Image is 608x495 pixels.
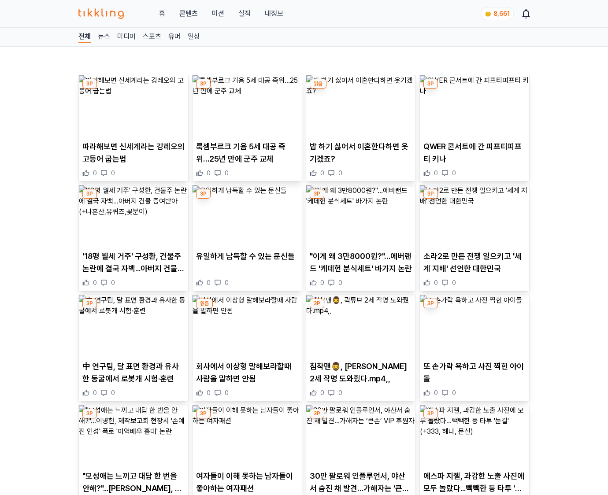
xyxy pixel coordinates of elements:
img: 침착맨🧔‍♂️, 곽튜브 2세 작명 도와줬다.mp4,, [306,295,415,357]
span: 0 [207,278,211,287]
div: 3P [82,299,97,308]
img: 티끌링 [78,8,124,19]
a: 뉴스 [98,31,110,43]
div: 읽음 밥 하기 싫어서 이혼한다하면 웃기겠죠? 밥 하기 싫어서 이혼한다하면 웃기겠죠? 0 0 [306,75,416,181]
a: 일상 [188,31,200,43]
span: 0 [111,278,115,287]
div: 3P "이게 왜 3만8000원?"…에버랜드 '케데헌 분식세트' 바가지 논란 "이게 왜 3만8000원?"…에버랜드 '케데헌 분식세트' 바가지 논란 0 0 [306,185,416,292]
img: 회사에서 이상형 말해보라할때 사람을 말하면 안됨 [193,295,302,357]
a: 스포츠 [143,31,161,43]
div: 3P 中 연구팀, 달 표면 환경과 유사한 동굴에서 로봇개 시험·훈련 中 연구팀, 달 표면 환경과 유사한 동굴에서 로봇개 시험·훈련 0 0 [78,295,189,401]
a: 홈 [159,8,165,19]
a: 전체 [78,31,91,43]
div: 읽음 회사에서 이상형 말해보라할때 사람을 말하면 안됨 회사에서 이상형 말해보라할때 사람을 말하면 안됨 0 0 [192,295,302,401]
span: 0 [93,169,97,177]
a: 유머 [168,31,181,43]
span: 0 [93,278,97,287]
span: 0 [225,388,229,397]
div: 3P [196,189,211,199]
span: 0 [111,388,115,397]
span: 0 [434,169,438,177]
a: coin 8,661 [481,7,512,20]
div: 3P 유일하게 납득할 수 있는 문신들 유일하게 납득할 수 있는 문신들 0 0 [192,185,302,292]
span: 0 [111,169,115,177]
div: 3P 또 손가락 욕하고 사진 찍힌 아이돌 또 손가락 욕하고 사진 찍힌 아이돌 0 0 [419,295,530,401]
img: 유일하게 납득할 수 있는 문신들 [193,185,302,247]
p: '18평 월세 거주' 구성환, 건물주 논란에 결국 자백...아버지 건물 증여받아(+[PERSON_NAME],[PERSON_NAME],[PERSON_NAME]) [82,250,185,275]
div: 3P '18평 월세 거주' 구성환, 건물주 논란에 결국 자백...아버지 건물 증여받아(+나혼산,유퀴즈,꽃분이) '18평 월세 거주' 구성환, 건물주 논란에 결국 자백...아버... [78,185,189,292]
div: 3P 소라2로 만든 전쟁 일으키고 '세계 지배' 선언한 대한민국 소라2로 만든 전쟁 일으키고 '세계 지배' 선언한 대한민국 0 0 [419,185,530,292]
p: 소라2로 만든 전쟁 일으키고 '세계 지배' 선언한 대한민국 [423,250,526,275]
div: 3P [423,189,438,199]
div: 3P [423,79,438,89]
a: 콘텐츠 [179,8,198,19]
div: 3P 따라해보면 신세계라는 강레오의 고등어 굽는법 따라해보면 신세계라는 강레오의 고등어 굽는법 0 0 [78,75,189,181]
img: 룩셈부르크 기욤 5세 대공 즉위…25년 만에 군주 교체 [193,75,302,137]
p: 여자들이 이해 못하는 남자들이 좋아하는 여자패션 [196,470,298,495]
p: 30만 팔로워 인플루언서, 야산서 숨진 채 발견…가해자는 ‘큰손’ VIP 후원자 [310,470,412,495]
span: 0 [338,169,342,177]
p: 회사에서 이상형 말해보라할때 사람을 말하면 안됨 [196,360,298,385]
img: 中 연구팀, 달 표면 환경과 유사한 동굴에서 로봇개 시험·훈련 [79,295,188,357]
div: 3P 침착맨🧔‍♂️, 곽튜브 2세 작명 도와줬다.mp4,, 침착맨🧔‍♂️, [PERSON_NAME] 2세 작명 도와줬다.mp4,, 0 0 [306,295,416,401]
p: 따라해보면 신세계라는 강레오의 고등어 굽는법 [82,140,185,165]
div: 3P 룩셈부르크 기욤 5세 대공 즉위…25년 만에 군주 교체 룩셈부르크 기욤 5세 대공 즉위…25년 만에 군주 교체 0 0 [192,75,302,181]
span: 0 [452,278,456,287]
img: 소라2로 만든 전쟁 일으키고 '세계 지배' 선언한 대한민국 [420,185,529,247]
span: 8,661 [493,10,510,17]
p: 침착맨🧔‍♂️, [PERSON_NAME] 2세 작명 도와줬다.mp4,, [310,360,412,385]
div: 3P [82,189,97,199]
img: 여자들이 이해 못하는 남자들이 좋아하는 여자패션 [193,405,302,467]
img: "모성애는 느끼고 대답 한 번을 안해?"...이병헌, 제작보고회 현장서 '손예진 인성' 폭로 '아역배우 홀대' 논란 [79,405,188,467]
p: "모성애는 느끼고 대답 한 번을 안해?"...[PERSON_NAME], 제작보고회 현장서 '손예진 인성' 폭로 '아역배우 [PERSON_NAME]' 논란 [82,470,185,495]
img: 에스파 지젤, 과감한 노출 사진에 모두 놀랐다...빽빽한 등 타투 '눈길' (+333, 헤나, 문신) [420,405,529,467]
img: 또 손가락 욕하고 사진 찍힌 아이돌 [420,295,529,357]
div: 3P [310,299,324,308]
p: 룩셈부르크 기욤 5세 대공 즉위…25년 만에 군주 교체 [196,140,298,165]
img: 30만 팔로워 인플루언서, 야산서 숨진 채 발견…가해자는 ‘큰손’ VIP 후원자 [306,405,415,467]
p: 유일하게 납득할 수 있는 문신들 [196,250,298,262]
span: 0 [434,388,438,397]
span: 0 [225,169,229,177]
span: 0 [338,278,342,287]
a: 내정보 [265,8,283,19]
button: 미션 [212,8,224,19]
span: 0 [338,388,342,397]
span: 0 [207,388,211,397]
div: 읽음 [196,299,213,308]
span: 0 [320,169,324,177]
div: 읽음 [310,79,326,89]
span: 0 [225,278,229,287]
span: 0 [320,388,324,397]
a: 실적 [238,8,251,19]
p: 에스파 지젤, 과감한 노출 사진에 모두 놀랐다...빽빽한 등 타투 '눈길' (+333, [PERSON_NAME], 문신) [423,470,526,495]
div: 3P [310,409,324,418]
span: 0 [207,169,211,177]
p: "이게 왜 3만8000원?"…에버랜드 '케데헌 분식세트' 바가지 논란 [310,250,412,275]
div: 3P [82,409,97,418]
img: coin [485,11,492,18]
span: 0 [452,388,456,397]
img: QWER 콘서트에 간 피프티피프티 키나 [420,75,529,137]
div: 3P [423,409,438,418]
div: 3P [196,79,211,89]
div: 3P [423,299,438,308]
div: 3P [82,79,97,89]
img: 밥 하기 싫어서 이혼한다하면 웃기겠죠? [306,75,415,137]
p: 밥 하기 싫어서 이혼한다하면 웃기겠죠? [310,140,412,165]
span: 0 [434,278,438,287]
img: 따라해보면 신세계라는 강레오의 고등어 굽는법 [79,75,188,137]
img: '18평 월세 거주' 구성환, 건물주 논란에 결국 자백...아버지 건물 증여받아(+나혼산,유퀴즈,꽃분이) [79,185,188,247]
span: 0 [320,278,324,287]
span: 0 [452,169,456,177]
div: 3P QWER 콘서트에 간 피프티피프티 키나 QWER 콘서트에 간 피프티피프티 키나 0 0 [419,75,530,181]
div: 3P [196,409,211,418]
a: 미디어 [117,31,136,43]
img: "이게 왜 3만8000원?"…에버랜드 '케데헌 분식세트' 바가지 논란 [306,185,415,247]
div: 3P [310,189,324,199]
p: 또 손가락 욕하고 사진 찍힌 아이돌 [423,360,526,385]
p: 中 연구팀, 달 표면 환경과 유사한 동굴에서 로봇개 시험·훈련 [82,360,185,385]
p: QWER 콘서트에 간 피프티피프티 키나 [423,140,526,165]
span: 0 [93,388,97,397]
